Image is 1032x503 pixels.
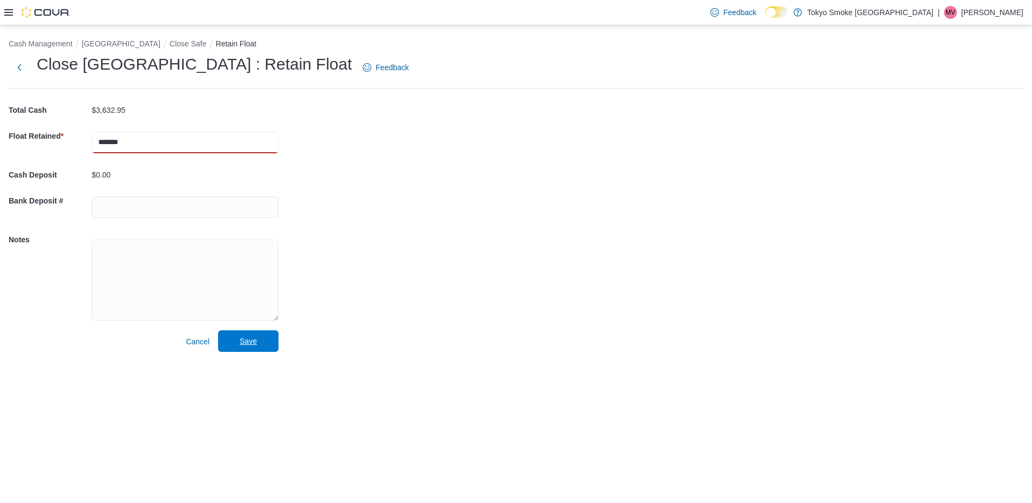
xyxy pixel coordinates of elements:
[169,39,206,48] button: Close Safe
[9,125,90,147] h5: Float Retained
[807,6,934,19] p: Tokyo Smoke [GEOGRAPHIC_DATA]
[92,171,111,179] p: $0.00
[218,330,279,352] button: Save
[186,336,209,347] span: Cancel
[9,99,90,121] h5: Total Cash
[22,7,70,18] img: Cova
[82,39,160,48] button: [GEOGRAPHIC_DATA]
[92,106,125,114] p: $3,632.95
[9,229,90,250] h5: Notes
[944,6,957,19] div: Mario Vitali
[9,164,90,186] h5: Cash Deposit
[9,38,1023,51] nav: An example of EuiBreadcrumbs
[9,190,90,212] h5: Bank Deposit #
[9,39,72,48] button: Cash Management
[358,57,413,78] a: Feedback
[723,7,756,18] span: Feedback
[946,6,955,19] span: MV
[938,6,940,19] p: |
[240,336,257,346] span: Save
[9,57,30,78] button: Next
[706,2,761,23] a: Feedback
[961,6,1023,19] p: [PERSON_NAME]
[765,6,788,18] input: Dark Mode
[37,53,352,75] h1: Close [GEOGRAPHIC_DATA] : Retain Float
[181,331,214,352] button: Cancel
[216,39,256,48] button: Retain Float
[376,62,409,73] span: Feedback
